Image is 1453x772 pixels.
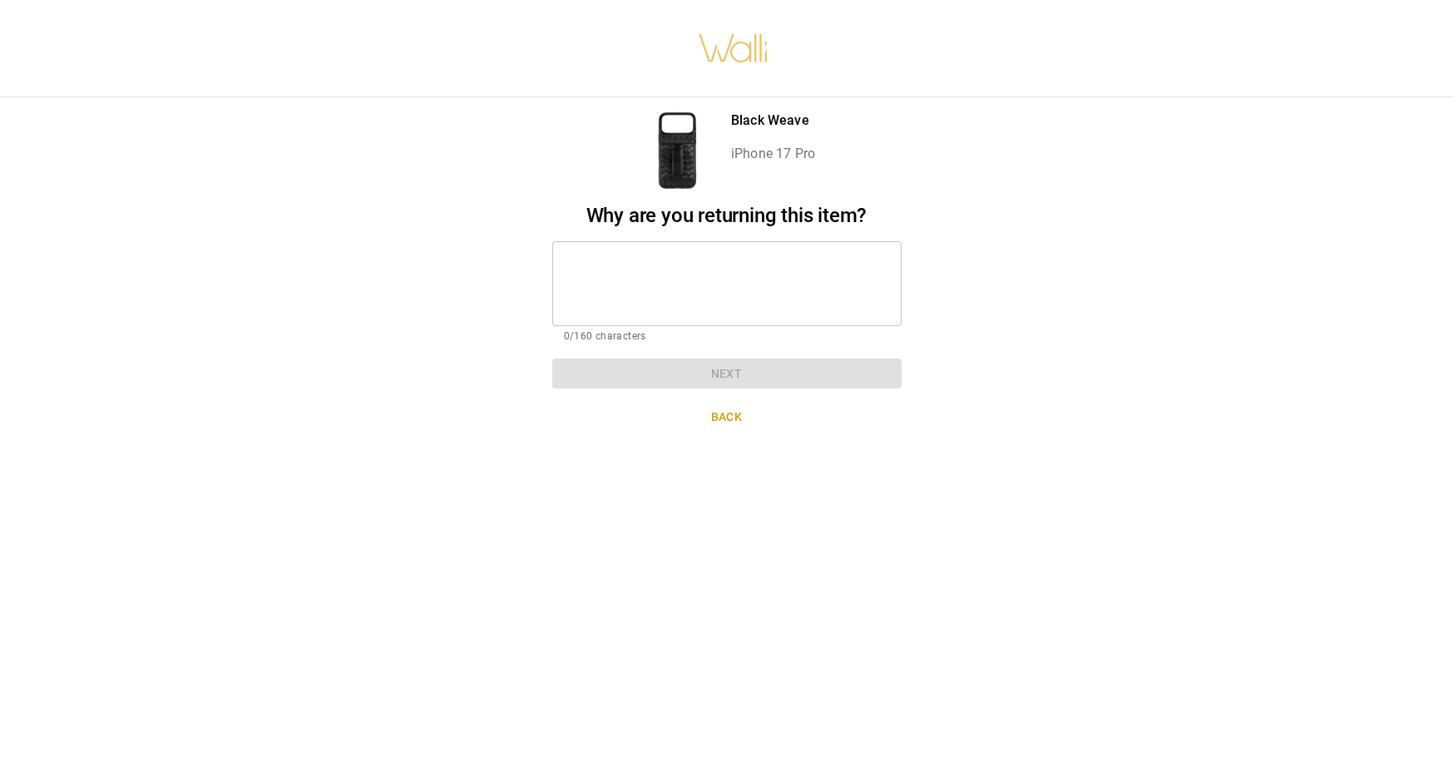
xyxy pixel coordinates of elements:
[731,144,815,164] p: iPhone 17 Pro
[552,204,902,228] h2: Why are you returning this item?
[731,111,815,131] p: Black Weave
[552,402,902,433] button: Back
[698,12,769,84] img: walli-inc.myshopify.com
[564,329,890,345] p: 0/160 characters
